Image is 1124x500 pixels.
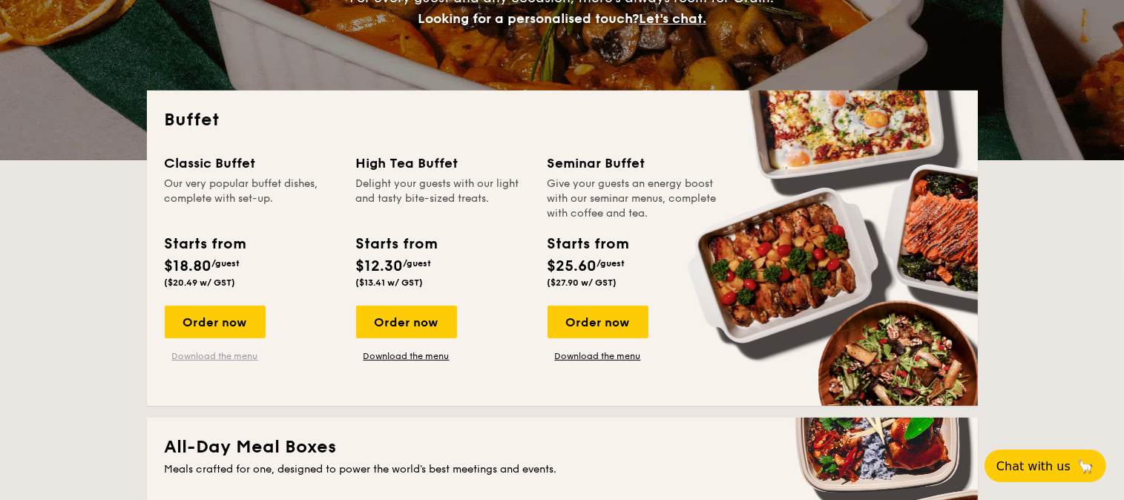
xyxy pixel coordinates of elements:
[356,153,530,174] div: High Tea Buffet
[548,177,721,221] div: Give your guests an energy boost with our seminar menus, complete with coffee and tea.
[548,350,648,362] a: Download the menu
[165,435,960,459] h2: All-Day Meal Boxes
[418,10,639,27] span: Looking for a personalised touch?
[985,450,1106,482] button: Chat with us🦙
[165,462,960,477] div: Meals crafted for one, designed to power the world's best meetings and events.
[356,177,530,221] div: Delight your guests with our light and tasty bite-sized treats.
[165,350,266,362] a: Download the menu
[356,350,457,362] a: Download the menu
[1077,458,1094,475] span: 🦙
[404,258,432,269] span: /guest
[548,257,597,275] span: $25.60
[165,277,236,288] span: ($20.49 w/ GST)
[212,258,240,269] span: /guest
[165,306,266,338] div: Order now
[356,306,457,338] div: Order now
[996,459,1071,473] span: Chat with us
[165,257,212,275] span: $18.80
[356,257,404,275] span: $12.30
[548,233,628,255] div: Starts from
[165,233,246,255] div: Starts from
[597,258,625,269] span: /guest
[165,108,960,132] h2: Buffet
[165,177,338,221] div: Our very popular buffet dishes, complete with set-up.
[548,277,617,288] span: ($27.90 w/ GST)
[548,153,721,174] div: Seminar Buffet
[165,153,338,174] div: Classic Buffet
[639,10,706,27] span: Let's chat.
[548,306,648,338] div: Order now
[356,277,424,288] span: ($13.41 w/ GST)
[356,233,437,255] div: Starts from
